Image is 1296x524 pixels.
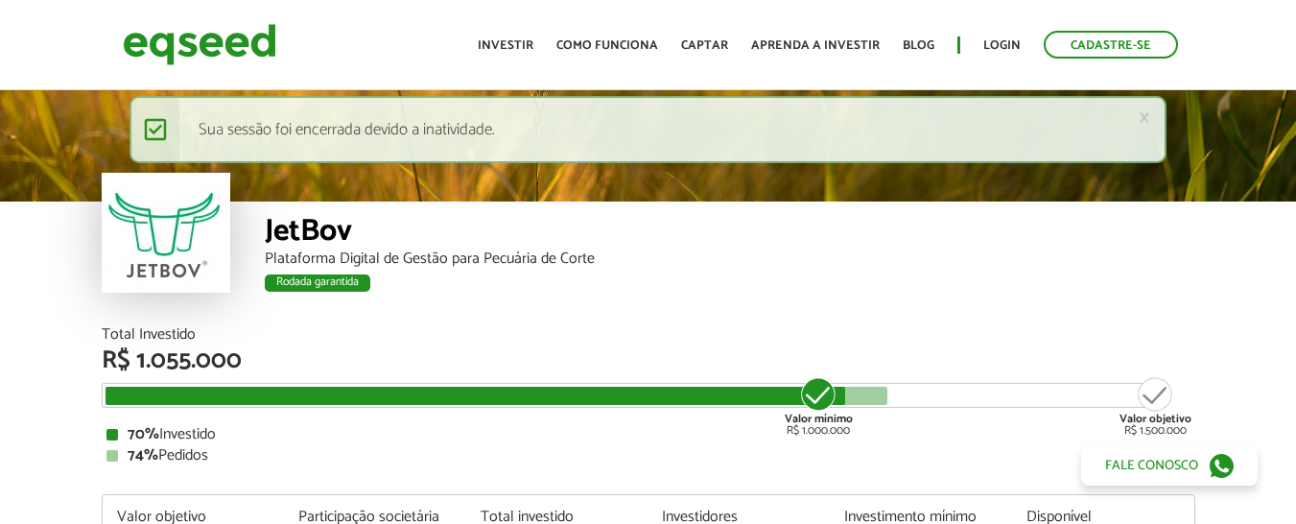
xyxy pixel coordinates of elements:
strong: 74% [128,442,158,468]
a: Como funciona [556,39,658,52]
div: Total Investido [102,327,1195,343]
strong: Valor mínimo [785,410,853,428]
div: R$ 1.500.000 [1119,375,1191,437]
strong: Valor objetivo [1119,410,1191,428]
strong: 70% [128,421,159,447]
a: Login [983,39,1021,52]
div: Pedidos [106,448,1190,464]
a: × [1139,107,1150,128]
div: Rodada garantida [265,274,370,292]
div: JetBov [265,216,1195,251]
a: Fale conosco [1081,445,1258,486]
div: R$ 1.055.000 [102,348,1195,373]
a: Aprenda a investir [751,39,880,52]
div: Sua sessão foi encerrada devido a inatividade. [130,96,1166,163]
a: Cadastre-se [1044,31,1178,59]
div: Plataforma Digital de Gestão para Pecuária de Corte [265,251,1195,267]
a: Captar [681,39,728,52]
a: Blog [903,39,934,52]
img: EqSeed [123,19,276,70]
a: Investir [478,39,533,52]
div: Investido [106,427,1190,442]
div: R$ 1.000.000 [783,375,855,437]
